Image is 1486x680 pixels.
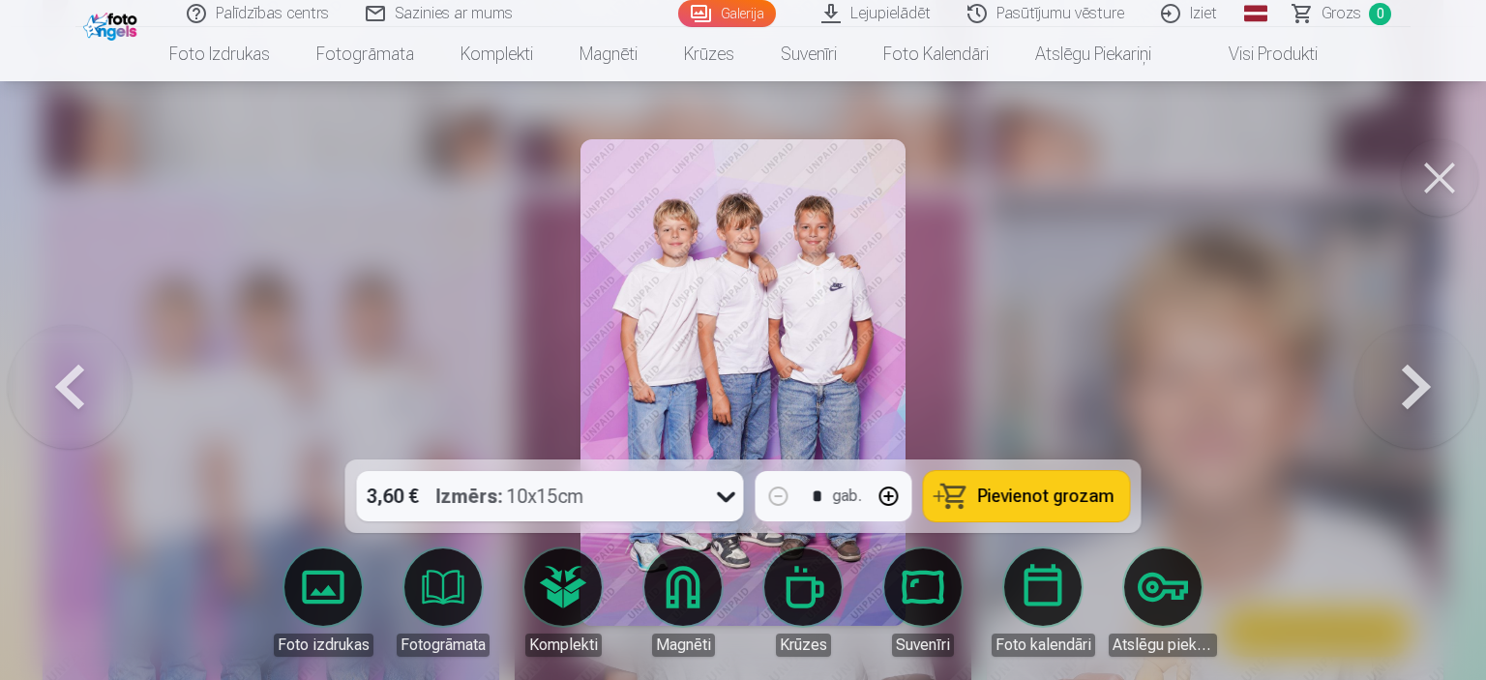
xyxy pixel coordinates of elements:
[274,634,373,657] div: Foto izdrukas
[1369,3,1391,25] span: 0
[652,634,715,657] div: Magnēti
[1109,548,1217,657] a: Atslēgu piekariņi
[437,27,556,81] a: Komplekti
[860,27,1012,81] a: Foto kalendāri
[833,485,862,508] div: gab.
[978,488,1114,505] span: Pievienot grozam
[989,548,1097,657] a: Foto kalendāri
[661,27,758,81] a: Krūzes
[1012,27,1174,81] a: Atslēgu piekariņi
[525,634,602,657] div: Komplekti
[556,27,661,81] a: Magnēti
[892,634,954,657] div: Suvenīri
[629,548,737,657] a: Magnēti
[436,483,503,510] strong: Izmērs :
[924,471,1130,521] button: Pievienot grozam
[869,548,977,657] a: Suvenīri
[436,471,584,521] div: 10x15cm
[1109,634,1217,657] div: Atslēgu piekariņi
[269,548,377,657] a: Foto izdrukas
[758,27,860,81] a: Suvenīri
[389,548,497,657] a: Fotogrāmata
[357,471,429,521] div: 3,60 €
[749,548,857,657] a: Krūzes
[1174,27,1341,81] a: Visi produkti
[293,27,437,81] a: Fotogrāmata
[397,634,490,657] div: Fotogrāmata
[509,548,617,657] a: Komplekti
[1322,2,1361,25] span: Grozs
[776,634,831,657] div: Krūzes
[83,8,142,41] img: /fa1
[992,634,1095,657] div: Foto kalendāri
[146,27,293,81] a: Foto izdrukas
